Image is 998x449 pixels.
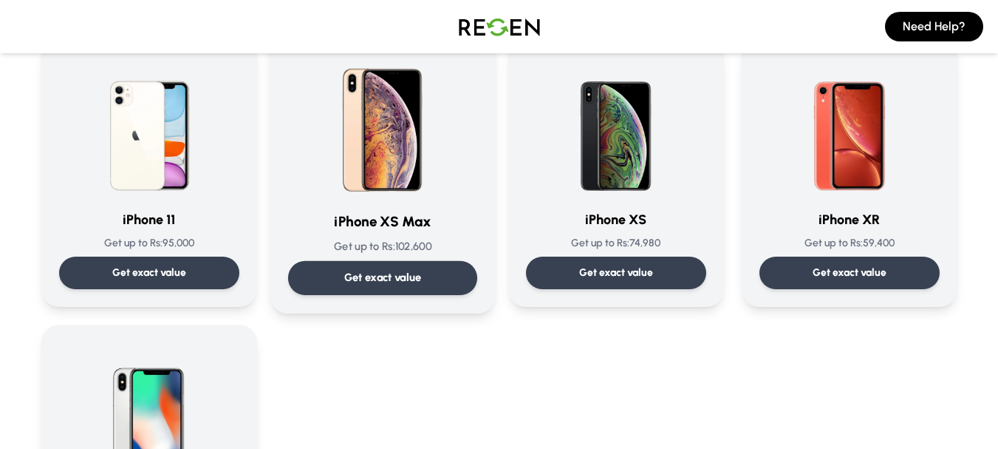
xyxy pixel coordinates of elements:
h3: iPhone 11 [59,209,239,230]
h3: iPhone XR [759,209,940,230]
img: Logo [448,6,551,47]
img: iPhone XR [779,55,920,198]
button: Need Help? [885,12,983,41]
p: Get up to Rs: 95,000 [59,236,239,251]
p: Get exact value [344,270,421,286]
p: Get exact value [579,266,653,280]
p: Get exact value [813,266,886,280]
img: iPhone 11 [78,55,220,198]
p: Get up to Rs: 102,600 [287,239,476,254]
img: iPhone XS Max [308,50,457,199]
p: Get up to Rs: 74,980 [526,236,706,251]
p: Get up to Rs: 59,400 [759,236,940,251]
h3: iPhone XS [526,209,706,230]
p: Get exact value [112,266,186,280]
h3: iPhone XS Max [287,212,476,233]
img: iPhone XS [545,55,687,198]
